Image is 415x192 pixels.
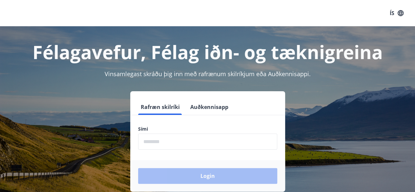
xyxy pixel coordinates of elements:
[188,99,231,115] button: Auðkennisapp
[138,99,182,115] button: Rafræn skilríki
[8,39,407,64] h1: Félagavefur, Félag iðn- og tæknigreina
[386,7,407,19] button: ÍS
[105,70,311,78] span: Vinsamlegast skráðu þig inn með rafrænum skilríkjum eða Auðkennisappi.
[138,126,277,132] label: Sími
